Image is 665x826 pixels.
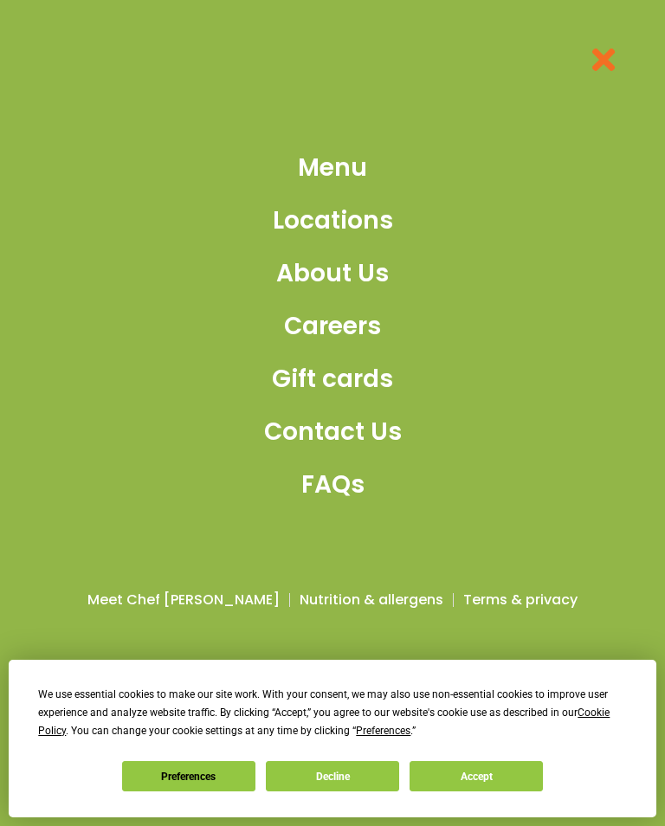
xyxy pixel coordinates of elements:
[264,308,402,345] a: Careers
[264,255,402,292] a: About Us
[301,467,365,503] span: FAQs
[264,414,402,450] a: Contact Us
[356,725,410,737] span: Preferences
[264,203,402,239] a: Locations
[300,590,443,610] a: Nutrition & allergens
[9,660,656,817] div: Cookie Consent Prompt
[463,590,578,610] a: Terms & privacy
[264,467,402,503] a: FAQs
[38,686,626,740] div: We use essential cookies to make our site work. With your consent, we may also use non-essential ...
[122,761,255,791] button: Preferences
[272,361,393,397] span: Gift cards
[87,590,280,610] a: Meet Chef [PERSON_NAME]
[273,203,393,239] span: Locations
[266,761,399,791] button: Decline
[264,150,402,186] a: Menu
[298,150,367,186] span: Menu
[284,308,381,345] span: Careers
[410,761,543,791] button: Accept
[264,361,402,397] a: Gift cards
[276,255,389,292] span: About Us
